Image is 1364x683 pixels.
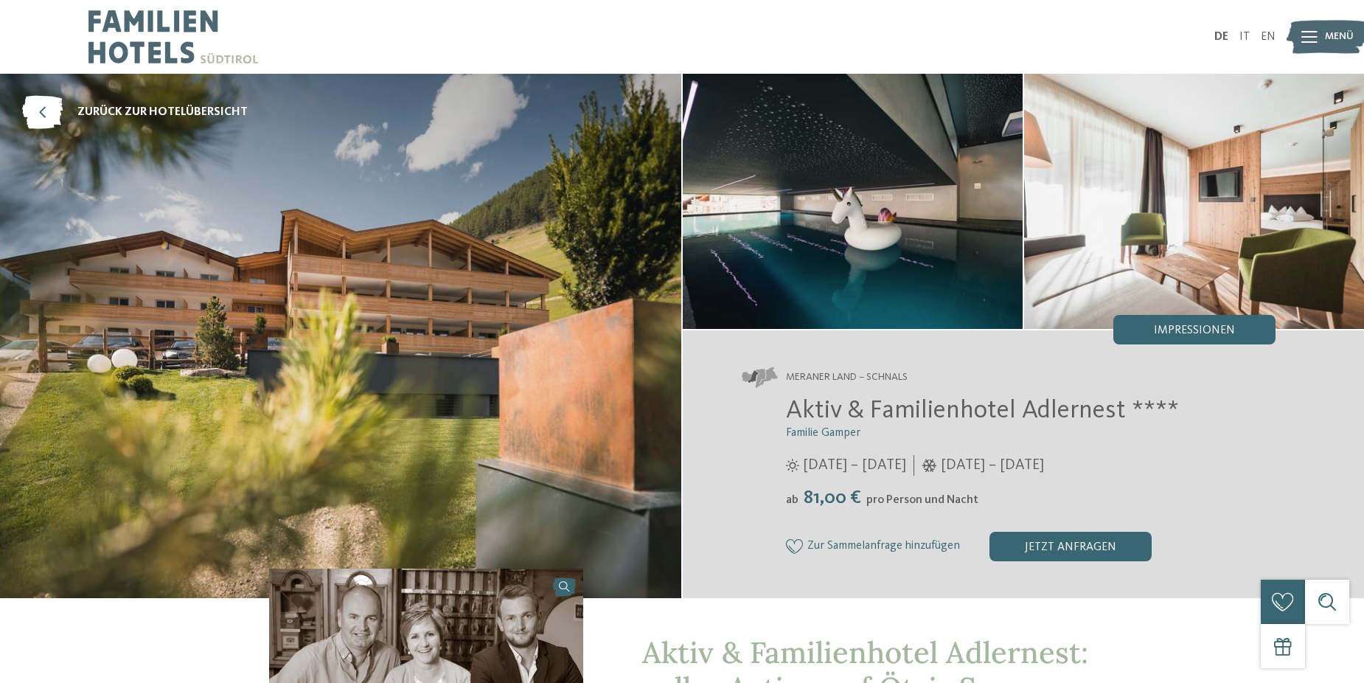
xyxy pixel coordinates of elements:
span: pro Person und Nacht [866,494,978,506]
span: zurück zur Hotelübersicht [77,104,248,120]
span: 81,00 € [800,488,865,507]
span: [DATE] – [DATE] [803,455,906,476]
span: ab [786,494,798,506]
i: Öffnungszeiten im Winter [922,459,937,472]
a: IT [1239,31,1250,43]
span: Impressionen [1154,325,1235,336]
span: [DATE] – [DATE] [941,455,1044,476]
div: jetzt anfragen [989,532,1152,561]
a: zurück zur Hotelübersicht [22,96,248,129]
a: DE [1214,31,1228,43]
span: Aktiv & Familienhotel Adlernest **** [786,398,1179,423]
span: Zur Sammelanfrage hinzufügen [807,540,960,553]
img: Das Familienhotel im Meraner Land mit dem gewissen Etwas [1024,74,1364,329]
span: Meraner Land – Schnals [786,370,908,385]
i: Öffnungszeiten im Sommer [786,459,799,472]
span: Familie Gamper [786,427,860,439]
span: Menü [1325,30,1354,44]
img: Das Familienhotel im Meraner Land mit dem gewissen Etwas [683,74,1023,329]
a: EN [1261,31,1276,43]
